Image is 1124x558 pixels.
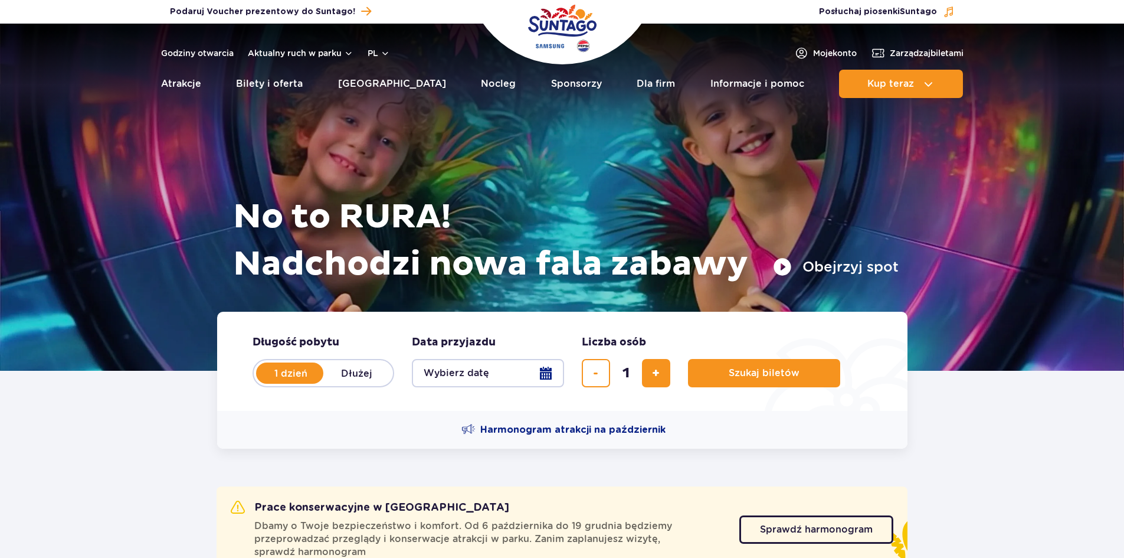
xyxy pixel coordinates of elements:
a: Mojekonto [794,46,857,60]
a: Harmonogram atrakcji na październik [461,423,666,437]
span: Posłuchaj piosenki [819,6,937,18]
a: Godziny otwarcia [161,47,234,59]
span: Długość pobytu [253,335,339,350]
span: Moje konto [813,47,857,59]
h1: No to RURA! Nadchodzi nowa fala zabawy [233,194,899,288]
h2: Prace konserwacyjne w [GEOGRAPHIC_DATA] [231,501,509,515]
a: [GEOGRAPHIC_DATA] [338,70,446,98]
span: Sprawdź harmonogram [760,525,873,534]
span: Data przyjazdu [412,335,496,350]
span: Liczba osób [582,335,646,350]
span: Podaruj Voucher prezentowy do Suntago! [170,6,355,18]
a: Informacje i pomoc [710,70,804,98]
button: dodaj bilet [642,359,670,387]
a: Dla firm [637,70,675,98]
a: Nocleg [481,70,516,98]
span: Harmonogram atrakcji na październik [480,423,666,436]
button: Wybierz datę [412,359,564,387]
a: Atrakcje [161,70,201,98]
span: Suntago [900,8,937,16]
span: Szukaj biletów [729,368,799,378]
button: Posłuchaj piosenkiSuntago [819,6,955,18]
button: usuń bilet [582,359,610,387]
a: Zarządzajbiletami [871,46,964,60]
span: Zarządzaj biletami [890,47,964,59]
a: Sponsorzy [551,70,602,98]
button: Szukaj biletów [688,359,840,387]
button: Aktualny ruch w parku [248,48,353,58]
input: liczba biletów [612,359,640,387]
button: Obejrzyj spot [773,257,899,276]
span: Kup teraz [867,79,914,89]
a: Bilety i oferta [236,70,303,98]
a: Sprawdź harmonogram [739,515,893,544]
form: Planowanie wizyty w Park of Poland [217,312,907,411]
label: Dłużej [323,361,391,386]
button: Kup teraz [839,70,963,98]
label: 1 dzień [257,361,325,386]
a: Podaruj Voucher prezentowy do Suntago! [170,4,371,19]
button: pl [368,47,390,59]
